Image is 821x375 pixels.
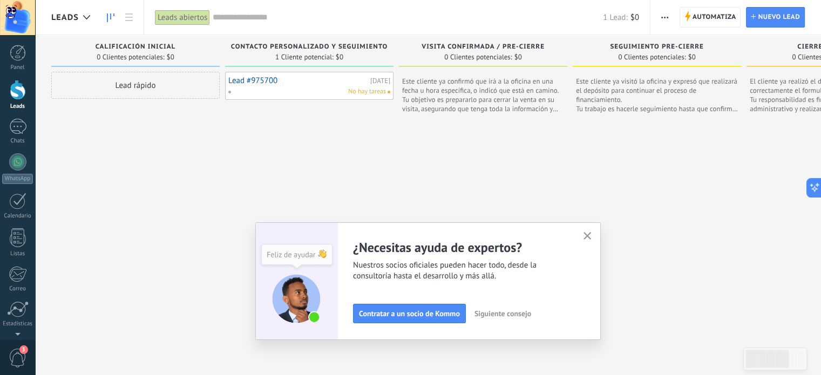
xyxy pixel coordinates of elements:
span: Contratar a un socio de Kommo [359,310,460,317]
div: Correo [2,285,33,292]
span: No hay tareas [348,87,386,97]
button: Más [657,7,673,28]
a: Automatiza [680,7,741,28]
div: SEGUIMIENTO PRE-CIERRE [578,43,736,52]
span: 0 Clientes potenciales: [97,54,164,60]
h2: ¿Necesitas ayuda de expertos? [353,239,570,256]
div: VISITA CONFIRMADA / PRE-CIERRE [404,43,562,52]
span: $0 [514,54,522,60]
span: $0 [630,12,639,23]
span: VISITA CONFIRMADA / PRE-CIERRE [422,43,545,51]
div: CALIFICACIÓN INICIAL [57,43,214,52]
a: Leads [101,7,120,28]
span: Leads [51,12,79,23]
div: [DATE] [370,77,390,84]
span: No hay nada asignado [388,91,390,93]
span: Automatiza [693,8,736,27]
div: Estadísticas [2,321,33,328]
a: Lista [120,7,138,28]
span: 1 Lead: [603,12,627,23]
span: Nuevo lead [758,8,800,27]
div: Leads [2,103,33,110]
span: Nuestros socios oficiales pueden hacer todo, desde la consultoría hasta el desarrollo y más allá. [353,260,570,282]
div: CONTACTO PERSONALIZADO Y SEGUIMIENTO [230,43,388,52]
span: CONTACTO PERSONALIZADO Y SEGUIMIENTO [231,43,388,51]
a: Lead #975700 [228,76,368,85]
span: Siguiente consejo [474,310,531,317]
span: 0 Clientes potenciales: [444,54,512,60]
span: $0 [688,54,696,60]
span: CALIFICACIÓN INICIAL [96,43,175,51]
span: Este cliente ya visitó la oficina y expresó que realizará el depósito para continuar el proceso d... [576,77,738,113]
span: $0 [167,54,174,60]
div: Leads abiertos [155,10,210,25]
button: Siguiente consejo [470,305,536,322]
div: Listas [2,250,33,257]
div: WhatsApp [2,174,33,184]
div: Lead rápido [51,72,220,99]
span: 1 Cliente potencial: [275,54,334,60]
button: Contratar a un socio de Kommo [353,304,466,323]
span: Este cliente ya confirmó que irá a la oficina en una fecha u hora específica, o indicó que está e... [402,77,564,113]
div: Chats [2,138,33,145]
span: SEGUIMIENTO PRE-CIERRE [610,43,704,51]
div: Panel [2,64,33,71]
a: Nuevo lead [746,7,805,28]
span: $0 [336,54,343,60]
div: Calendario [2,213,33,220]
span: 0 Clientes potenciales: [618,54,686,60]
span: 3 [19,345,28,354]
